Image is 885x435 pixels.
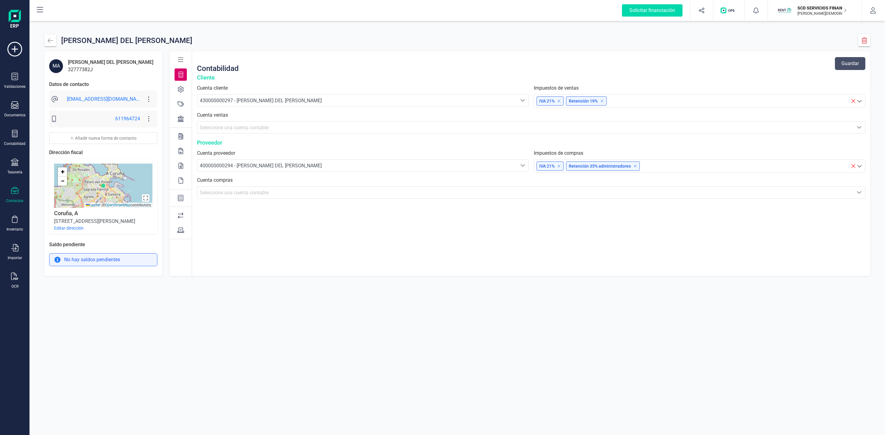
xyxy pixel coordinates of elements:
div: OCR [11,284,18,289]
p: SCD SERVICIOS FINANCIEROS SL [797,5,847,11]
div: Cliente [197,73,865,82]
span: | [101,203,102,207]
div: Datos de contacto [49,81,89,88]
label: Cuenta proveedor [197,150,529,157]
span: Seleccione una cuenta contable [200,125,269,130]
p: [PERSON_NAME][DEMOGRAPHIC_DATA][DEMOGRAPHIC_DATA] [797,11,847,16]
img: Logo de OPS [721,7,737,14]
span: Seleccione una cuenta contable [200,190,269,196]
div: No hay saldos pendientes [49,253,157,266]
a: Leaflet [86,203,100,207]
div: Validaciones [4,84,26,89]
div: 32777382J [68,66,153,73]
a: Zoom in [58,167,67,177]
div: Contabilidad [4,141,26,146]
div: Proveedor [197,138,865,147]
label: Impuestos de ventas [534,84,866,92]
label: Cuenta cliente [197,84,529,92]
button: Logo de OPS [717,1,741,20]
button: Editar dirección [54,225,84,231]
button: Añadir nueva forma de contacto [49,132,157,144]
div: Documentos [4,113,26,118]
p: IVA 21% [539,163,561,169]
a: Zoom out [58,177,67,186]
p: IVA 21% [539,98,561,104]
div: Seleccione una cuenta [517,95,529,106]
div: Seleccione una cuenta [853,122,865,133]
div: Coruña, A [54,209,78,218]
img: SC [778,4,791,17]
span: − [61,177,65,185]
div: © contributors [84,203,152,208]
div: Seleccione una cuenta [853,187,865,198]
div: Contactos [6,198,23,203]
a: OpenStreetMap [105,203,131,207]
div: Dirección fiscal [49,149,83,156]
span: 400000000294 - [PERSON_NAME] DEL [PERSON_NAME] [200,163,322,169]
img: Marker [101,184,105,188]
div: Inventario [6,227,23,232]
img: Logo Finanedi [9,10,21,29]
label: Cuenta ventas [197,111,865,119]
div: [EMAIL_ADDRESS][DOMAIN_NAME] [67,95,140,103]
div: Solicitar financiación [622,4,682,17]
div: 611964724 [115,115,140,122]
div: [PERSON_NAME] DEL [PERSON_NAME] [61,34,192,46]
div: [PERSON_NAME] DEL [PERSON_NAME] [68,59,153,66]
button: Solicitar financiación [615,1,690,20]
button: SCSCD SERVICIOS FINANCIEROS SL[PERSON_NAME][DEMOGRAPHIC_DATA][DEMOGRAPHIC_DATA] [775,1,854,20]
label: Impuestos de compras [534,150,866,157]
label: Cuenta compras [197,177,865,184]
div: Tesorería [7,170,22,175]
div: Importar [8,255,22,260]
div: Saldo pendiente [49,241,157,253]
span: 430000000297 - [PERSON_NAME] DEL [PERSON_NAME] [200,98,322,103]
button: Guardar [835,57,865,70]
div: Seleccione una cuenta [517,160,529,171]
span: + [61,168,65,176]
p: Retención 35% administradores [569,163,637,169]
div: [STREET_ADDRESS][PERSON_NAME] [54,218,135,225]
p: Retención 19% [569,98,604,104]
div: Contabilidad [197,64,239,73]
div: MA [49,59,63,73]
